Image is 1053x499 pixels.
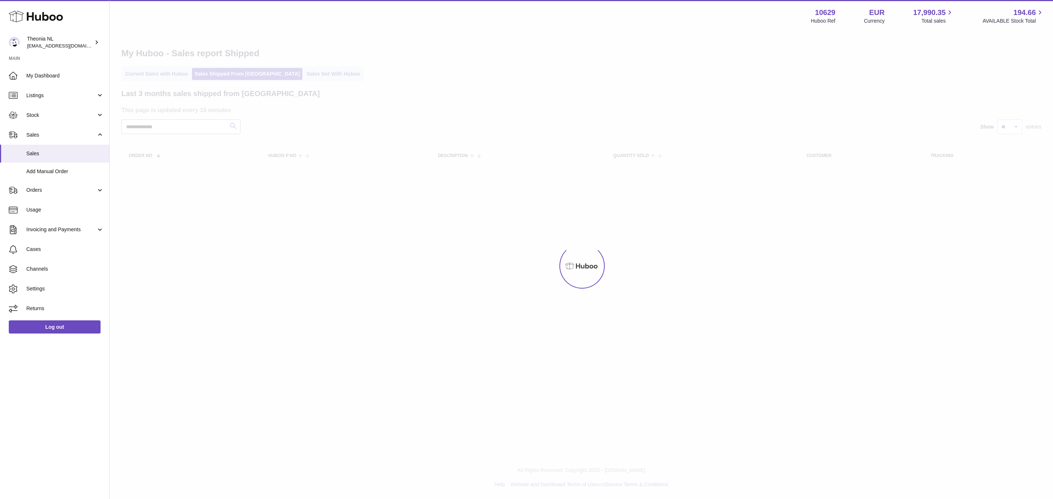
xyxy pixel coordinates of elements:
[982,8,1044,24] a: 194.66 AVAILABLE Stock Total
[26,305,104,312] span: Returns
[9,320,101,334] a: Log out
[26,150,104,157] span: Sales
[26,92,96,99] span: Listings
[1014,8,1036,18] span: 194.66
[26,187,96,194] span: Orders
[26,266,104,273] span: Channels
[26,226,96,233] span: Invoicing and Payments
[26,132,96,138] span: Sales
[26,112,96,119] span: Stock
[811,18,835,24] div: Huboo Ref
[26,168,104,175] span: Add Manual Order
[869,8,884,18] strong: EUR
[27,43,107,49] span: [EMAIL_ADDRESS][DOMAIN_NAME]
[921,18,954,24] span: Total sales
[26,72,104,79] span: My Dashboard
[913,8,946,18] span: 17,990.35
[9,37,20,48] img: info@wholesomegoods.eu
[982,18,1044,24] span: AVAILABLE Stock Total
[26,285,104,292] span: Settings
[913,8,954,24] a: 17,990.35 Total sales
[864,18,885,24] div: Currency
[26,206,104,213] span: Usage
[815,8,835,18] strong: 10629
[26,246,104,253] span: Cases
[27,35,93,49] div: Theonia NL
